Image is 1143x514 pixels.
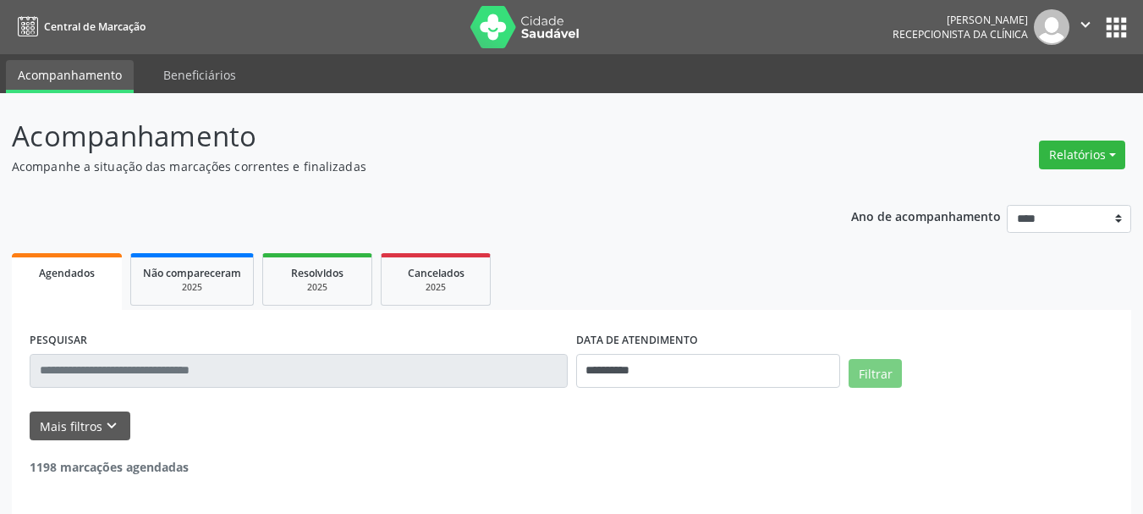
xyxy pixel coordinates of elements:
div: 2025 [393,281,478,294]
i:  [1076,15,1095,34]
p: Acompanhe a situação das marcações correntes e finalizadas [12,158,795,175]
i: keyboard_arrow_down [102,417,121,435]
span: Central de Marcação [44,19,146,34]
strong: 1198 marcações agendadas [30,459,189,475]
p: Ano de acompanhamento [851,205,1001,226]
a: Central de Marcação [12,13,146,41]
span: Agendados [39,266,95,280]
a: Beneficiários [151,60,248,90]
span: Recepcionista da clínica [893,27,1028,41]
span: Resolvidos [291,266,343,280]
div: 2025 [143,281,241,294]
span: Não compareceram [143,266,241,280]
label: DATA DE ATENDIMENTO [576,328,698,354]
button:  [1069,9,1102,45]
div: 2025 [275,281,360,294]
div: [PERSON_NAME] [893,13,1028,27]
button: Filtrar [849,359,902,388]
p: Acompanhamento [12,115,795,158]
a: Acompanhamento [6,60,134,93]
img: img [1034,9,1069,45]
button: apps [1102,13,1131,42]
label: PESQUISAR [30,328,87,354]
button: Mais filtroskeyboard_arrow_down [30,412,130,441]
span: Cancelados [408,266,464,280]
button: Relatórios [1039,141,1125,169]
